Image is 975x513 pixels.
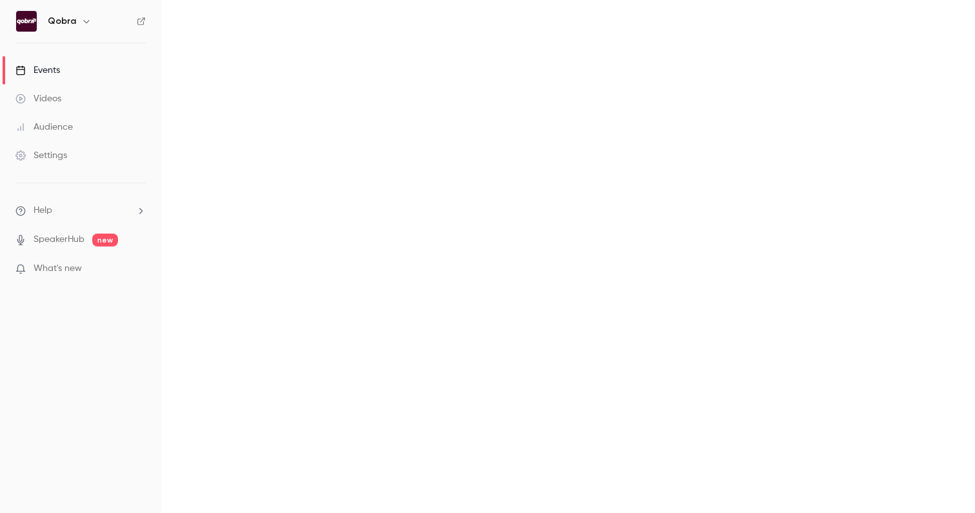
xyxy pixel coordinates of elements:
img: Qobra [16,11,37,32]
span: new [92,234,118,246]
div: Settings [15,149,67,162]
span: Help [34,204,52,217]
div: Events [15,64,60,77]
span: What's new [34,262,82,276]
li: help-dropdown-opener [15,204,146,217]
div: Audience [15,121,73,134]
div: Videos [15,92,61,105]
h6: Qobra [48,15,76,28]
a: SpeakerHub [34,233,84,246]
